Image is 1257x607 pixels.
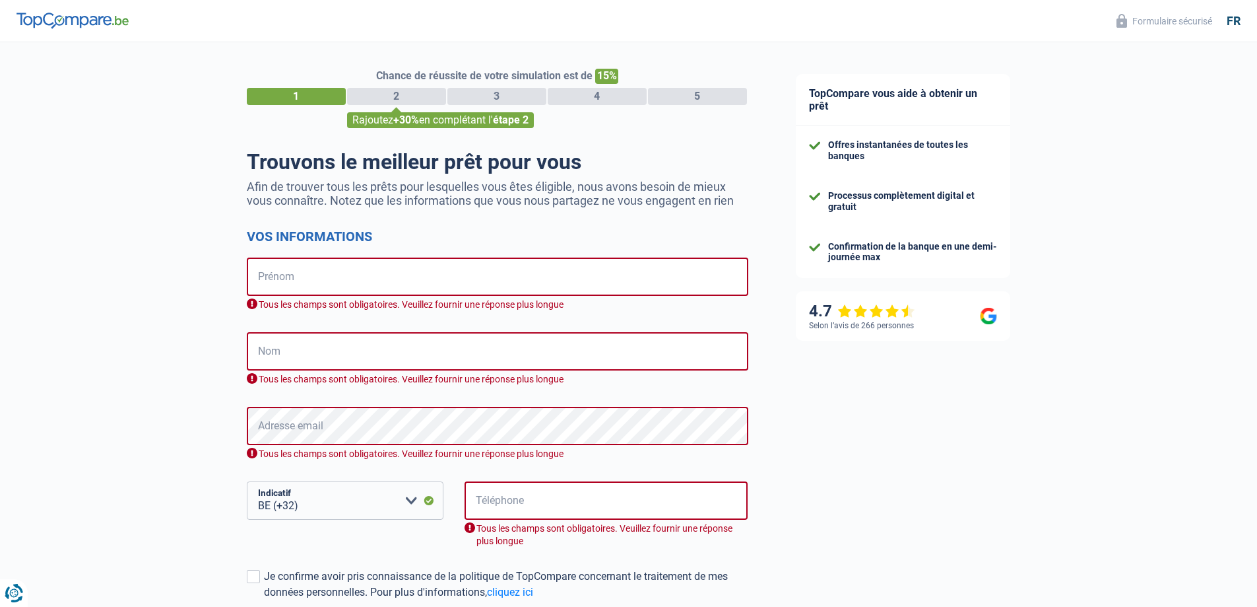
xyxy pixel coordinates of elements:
[595,69,618,84] span: 15%
[1109,10,1220,32] button: Formulaire sécurisé
[247,88,346,105] div: 1
[247,373,748,386] div: Tous les champs sont obligatoires. Veuillez fournir une réponse plus longue
[487,586,533,598] a: cliquez ici
[796,74,1010,126] div: TopCompare vous aide à obtenir un prêt
[247,299,748,311] div: Tous les champs sont obligatoires. Veuillez fournir une réponse plus longue
[648,88,747,105] div: 5
[393,114,419,126] span: +30%
[828,190,997,213] div: Processus complètement digital et gratuit
[828,241,997,264] div: Confirmation de la banque en une demi-journée max
[264,569,748,600] div: Je confirme avoir pris connaissance de la politique de TopCompare concernant le traitement de mes...
[828,139,997,162] div: Offres instantanées de toutes les banques
[247,180,748,207] p: Afin de trouver tous les prêts pour lesquelles vous êtes éligible, nous avons besoin de mieux vou...
[1227,14,1241,28] div: fr
[809,321,914,330] div: Selon l’avis de 266 personnes
[465,482,748,520] input: 401020304
[347,88,446,105] div: 2
[447,88,546,105] div: 3
[809,302,915,321] div: 4.7
[247,448,748,460] div: Tous les champs sont obligatoires. Veuillez fournir une réponse plus longue
[347,112,534,128] div: Rajoutez en complétant l'
[548,88,647,105] div: 4
[493,114,529,126] span: étape 2
[247,229,748,244] h2: Vos informations
[16,13,129,28] img: TopCompare Logo
[376,69,593,82] span: Chance de réussite de votre simulation est de
[247,149,748,174] h1: Trouvons le meilleur prêt pour vous
[465,522,748,548] div: Tous les champs sont obligatoires. Veuillez fournir une réponse plus longue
